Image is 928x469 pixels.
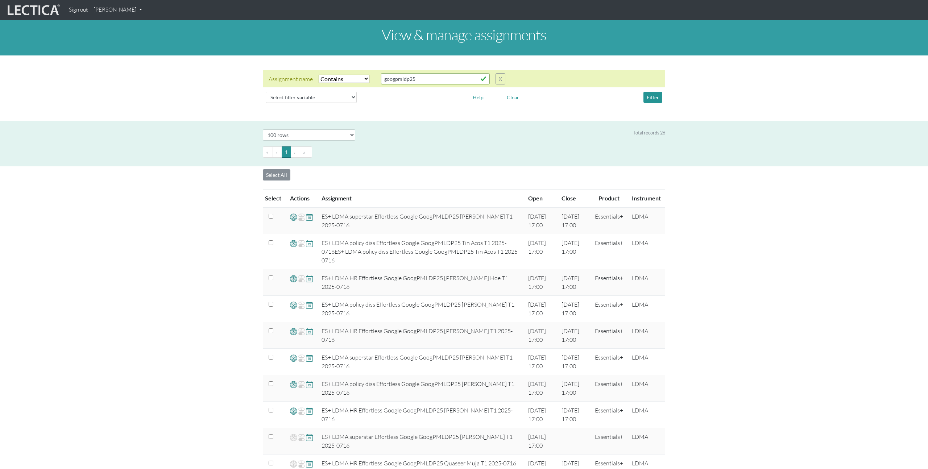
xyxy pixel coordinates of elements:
[290,239,297,248] span: Add VCoLs
[591,428,627,455] td: Essentials+
[504,92,522,103] button: Clear
[524,234,557,269] td: [DATE] 17:00
[591,375,627,402] td: Essentials+
[306,460,313,468] span: Update close date
[643,92,662,103] button: Filter
[591,190,627,208] th: Product
[627,269,665,296] td: LDMA
[627,322,665,349] td: LDMA
[557,234,591,269] td: [DATE] 17:00
[66,3,91,17] a: Sign out
[591,269,627,296] td: Essentials+
[290,274,297,283] span: Add VCoLs
[627,190,665,208] th: Instrument
[557,296,591,322] td: [DATE] 17:00
[263,146,665,158] ul: Pagination
[298,274,305,283] span: Re-open Assignment
[306,239,313,248] span: Update close date
[627,234,665,269] td: LDMA
[317,190,524,208] th: Assignment
[591,322,627,349] td: Essentials+
[524,322,557,349] td: [DATE] 17:00
[6,3,60,17] img: lecticalive
[282,146,291,158] button: Go to page 1
[627,207,665,234] td: LDMA
[627,375,665,402] td: LDMA
[524,375,557,402] td: [DATE] 17:00
[557,190,591,208] th: Close
[290,213,297,221] span: Add VCoLs
[469,92,487,103] button: Help
[317,234,524,269] td: ES+ LDMA policy diss Effortless Google GoogPMLDP25 Tin Acos T1 2025-0716ES+ LDMA policy diss Effo...
[627,296,665,322] td: LDMA
[524,190,557,208] th: Open
[298,380,305,389] span: Re-open Assignment
[298,213,305,221] span: Re-open Assignment
[557,207,591,234] td: [DATE] 17:00
[298,433,305,442] span: Re-open Assignment
[557,269,591,296] td: [DATE] 17:00
[317,296,524,322] td: ES+ LDMA policy diss Effortless Google GoogPMLDP25 [PERSON_NAME] T1 2025-0716
[627,349,665,375] td: LDMA
[290,433,297,442] span: Add VCoLs
[269,75,313,83] div: Assignment name
[298,327,305,336] span: Re-open Assignment
[306,433,313,441] span: Update close date
[306,380,313,389] span: Update close date
[290,354,297,362] span: Add VCoLs
[317,402,524,428] td: ES+ LDMA HR Effortless Google GoogPMLDP25 [PERSON_NAME] T1 2025-0716
[469,93,487,100] a: Help
[290,460,297,468] span: Add VCoLs
[298,460,305,468] span: Re-open Assignment
[591,296,627,322] td: Essentials+
[298,301,305,310] span: Re-open Assignment
[290,380,297,389] span: Add VCoLs
[633,129,665,136] div: Total records 26
[306,354,313,362] span: Update close date
[524,207,557,234] td: [DATE] 17:00
[627,402,665,428] td: LDMA
[317,322,524,349] td: ES+ LDMA HR Effortless Google GoogPMLDP25 [PERSON_NAME] T1 2025-0716
[290,407,297,415] span: Add VCoLs
[524,402,557,428] td: [DATE] 17:00
[557,375,591,402] td: [DATE] 17:00
[524,428,557,455] td: [DATE] 17:00
[317,428,524,455] td: ES+ LDMA superstar Effortless Google GoogPMLDP25 [PERSON_NAME] T1 2025-0716
[298,354,305,362] span: Re-open Assignment
[263,169,290,180] button: Select All
[557,322,591,349] td: [DATE] 17:00
[306,301,313,309] span: Update close date
[591,402,627,428] td: Essentials+
[591,234,627,269] td: Essentials+
[627,428,665,455] td: LDMA
[298,407,305,415] span: Re-open Assignment
[298,239,305,248] span: Re-open Assignment
[317,349,524,375] td: ES+ LDMA superstar Effortless Google GoogPMLDP25 [PERSON_NAME] T1 2025-0716
[557,349,591,375] td: [DATE] 17:00
[557,402,591,428] td: [DATE] 17:00
[591,207,627,234] td: Essentials+
[496,73,505,84] button: X
[317,375,524,402] td: ES+ LDMA policy diss Effortless Google GoogPMLDP25 [PERSON_NAME] T1 2025-0716
[317,269,524,296] td: ES+ LDMA HR Effortless Google GoogPMLDP25 [PERSON_NAME] Hoe T1 2025-0716
[524,269,557,296] td: [DATE] 17:00
[286,190,317,208] th: Actions
[306,274,313,283] span: Update close date
[91,3,145,17] a: [PERSON_NAME]
[290,327,297,336] span: Add VCoLs
[591,349,627,375] td: Essentials+
[317,207,524,234] td: ES+ LDMA superstar Effortless Google GoogPMLDP25 [PERSON_NAME] T1 2025-0716
[306,327,313,336] span: Update close date
[263,190,286,208] th: Select
[306,407,313,415] span: Update close date
[524,349,557,375] td: [DATE] 17:00
[524,296,557,322] td: [DATE] 17:00
[306,213,313,221] span: Update close date
[290,301,297,309] span: Add VCoLs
